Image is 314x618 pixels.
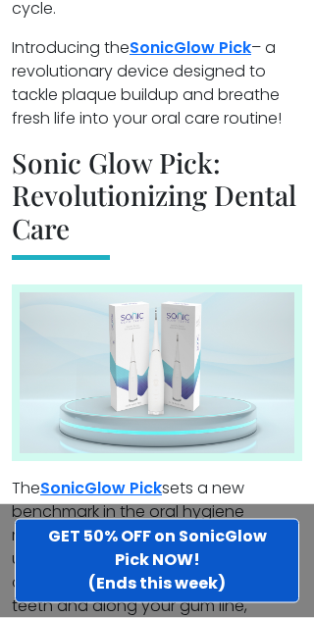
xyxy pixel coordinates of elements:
[12,285,302,463] img: Image
[40,478,162,500] a: SonicGlow Pick
[130,37,251,60] a: SonicGlow Pick
[12,37,302,131] p: Introducing the – a revolutionary device designed to tackle plaque buildup and breathe fresh life...
[15,519,299,603] a: GET 50% OFF on SonicGlow Pick NOW!(Ends this week)
[12,147,302,261] h2: Sonic Glow Pick: Revolutionizing Dental Care
[48,525,267,594] strong: GET 50% OFF on SonicGlow Pick NOW! (Ends this week)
